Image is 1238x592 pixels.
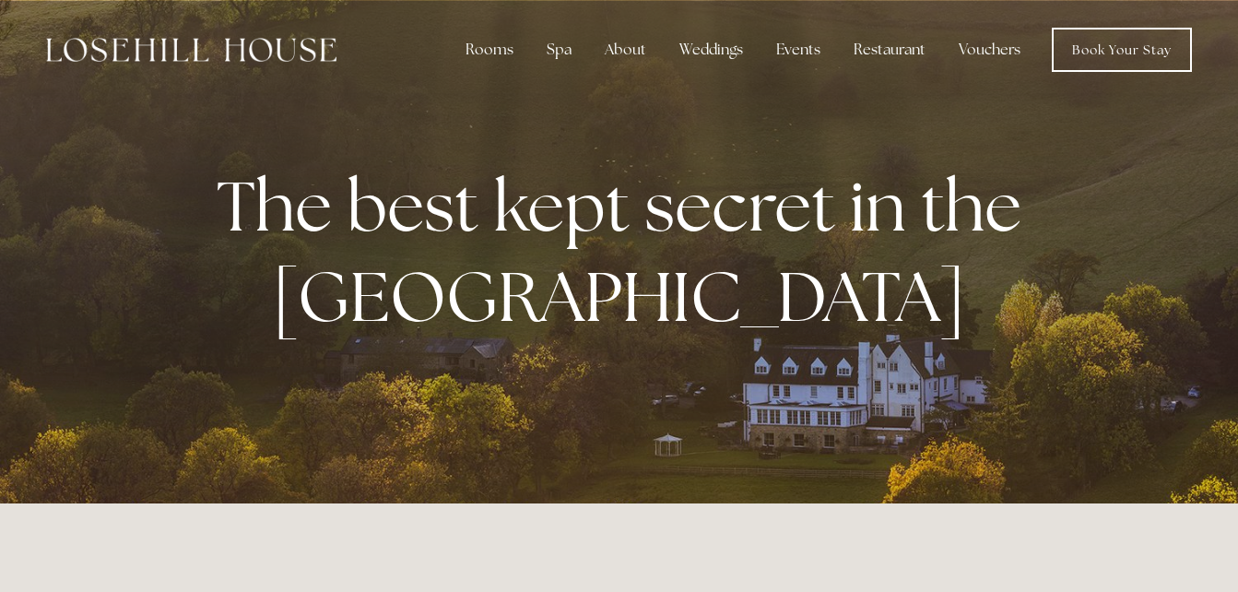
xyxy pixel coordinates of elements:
[1052,28,1192,72] a: Book Your Stay
[944,31,1035,68] a: Vouchers
[532,31,586,68] div: Spa
[665,31,758,68] div: Weddings
[761,31,835,68] div: Events
[46,38,336,62] img: Losehill House
[217,160,1036,341] strong: The best kept secret in the [GEOGRAPHIC_DATA]
[590,31,661,68] div: About
[451,31,528,68] div: Rooms
[839,31,940,68] div: Restaurant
